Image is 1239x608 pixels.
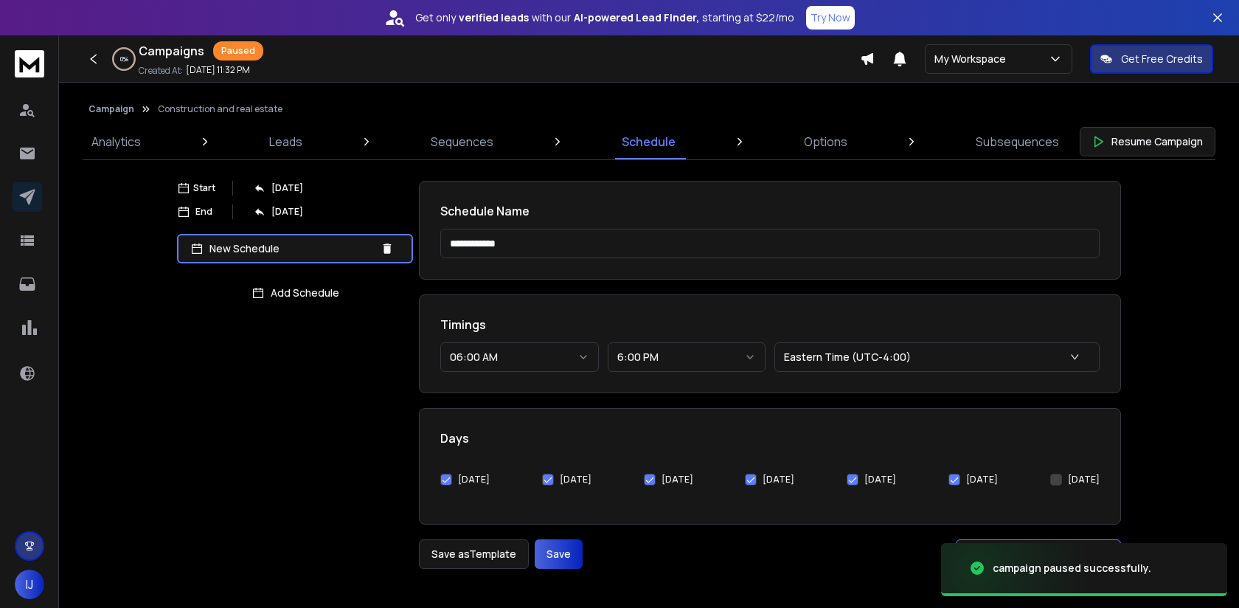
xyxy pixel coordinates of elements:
[440,316,1100,334] h1: Timings
[458,474,490,486] label: [DATE]
[440,429,1100,447] h1: Days
[139,42,204,60] h1: Campaigns
[186,64,250,76] p: [DATE] 11:32 PM
[1068,474,1100,486] label: [DATE]
[804,133,847,151] p: Options
[120,55,128,63] p: 0 %
[864,474,896,486] label: [DATE]
[784,350,917,365] p: Eastern Time (UTC-4:00)
[88,103,134,115] button: Campaign
[966,474,998,486] label: [DATE]
[209,241,375,256] p: New Schedule
[806,6,855,30] button: Try Now
[574,10,699,25] strong: AI-powered Lead Finder,
[271,182,303,194] p: [DATE]
[811,10,850,25] p: Try Now
[193,182,215,194] p: Start
[195,206,212,218] p: End
[622,133,676,151] p: Schedule
[459,10,529,25] strong: verified leads
[976,133,1059,151] p: Subsequences
[415,10,794,25] p: Get only with our starting at $22/mo
[1090,44,1213,74] button: Get Free Credits
[763,474,794,486] label: [DATE]
[662,474,693,486] label: [DATE]
[967,124,1068,159] a: Subsequences
[91,133,141,151] p: Analytics
[15,50,44,77] img: logo
[608,342,766,372] button: 6:00 PM
[213,41,263,61] div: Paused
[158,103,282,115] p: Construction and real estate
[15,570,44,599] button: IJ
[934,52,1012,66] p: My Workspace
[613,124,684,159] a: Schedule
[83,124,150,159] a: Analytics
[422,124,502,159] a: Sequences
[1080,127,1215,156] button: Resume Campaign
[269,133,302,151] p: Leads
[419,539,529,569] button: Save asTemplate
[440,202,1100,220] h1: Schedule Name
[139,65,183,77] p: Created At:
[535,539,583,569] button: Save
[271,206,303,218] p: [DATE]
[1121,52,1203,66] p: Get Free Credits
[177,278,413,308] button: Add Schedule
[993,561,1151,576] div: campaign paused successfully.
[440,342,599,372] button: 06:00 AM
[795,124,856,159] a: Options
[560,474,591,486] label: [DATE]
[431,133,493,151] p: Sequences
[260,124,311,159] a: Leads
